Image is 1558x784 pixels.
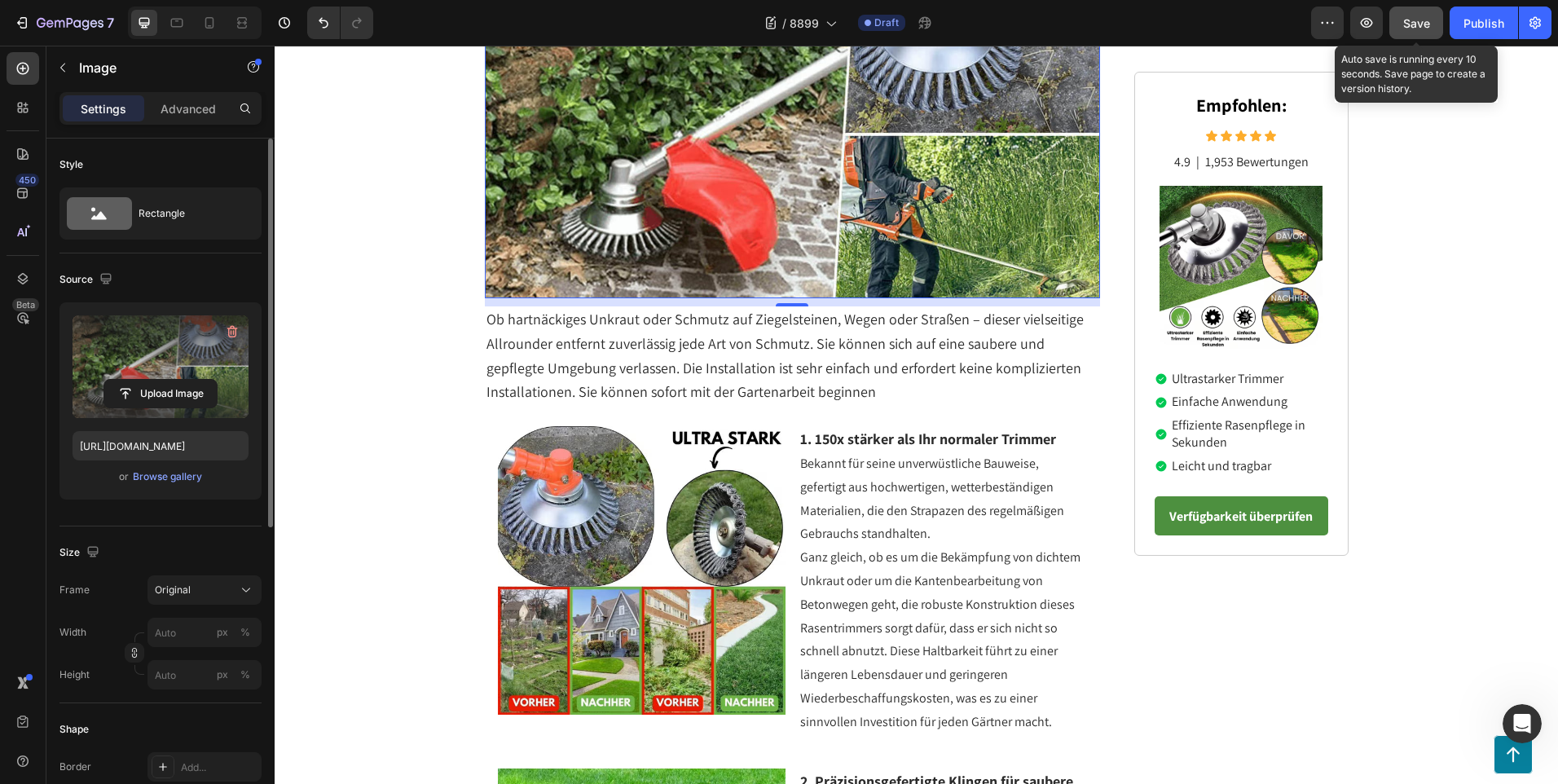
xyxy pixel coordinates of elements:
img: Profile image for Tina [191,26,223,59]
p: 您好 👋 [33,116,293,143]
button: % [213,623,232,642]
div: Browse gallery [133,469,202,484]
p: 7 [107,13,114,33]
p: Settings [81,100,126,117]
div: Border [59,760,91,774]
strong: Empfohlen: [922,48,1012,71]
img: logo [33,35,127,53]
p: 我们能提供什么帮助？ [33,143,293,171]
button: % [213,665,232,685]
button: Original [147,575,262,605]
div: Watch Youtube tutorials [33,323,273,340]
span: Bekannt für seine unverwüstliche Bauweise, gefertigt aus hochwertigen, wetterbeständigen Material... [526,409,790,496]
p: | [922,108,925,126]
div: Rich Text Editor. Editing area: main [210,261,826,361]
h2: Rich Text Editor. Editing area: main [880,46,1054,74]
div: Source [59,269,116,291]
strong: 1. 150x stärker als Ihr normaler Trimmer [526,384,781,403]
button: Publish [1450,7,1518,39]
div: 450 [15,174,39,187]
input: px% [147,618,262,647]
button: 7 [7,7,121,39]
div: Add... [181,760,257,775]
button: 消息 [163,509,326,574]
span: Original [155,583,191,597]
div: px [217,667,228,682]
div: Sende uns eine Nachricht [33,205,272,222]
img: Profile image for Brian [160,26,192,59]
p: Ultrastarker Trimmer [897,325,1051,342]
span: Ganz gleich, ob es um die Bekämpfung von dichtem Unkraut oder um die Kantenbearbeitung von Betonw... [526,503,806,685]
iframe: Intercom live chat [1503,704,1542,743]
div: Join community [33,353,273,370]
label: Width [59,625,86,640]
span: 消息 [233,549,256,561]
h2: 💡 Share your ideas [33,406,293,423]
a: ❓Visit Help center [24,286,302,316]
span: Draft [874,15,899,30]
div: Suggest features or report bugs here. [33,429,293,447]
div: Rich Text Editor. Editing area: main [524,381,812,689]
div: Style [59,157,83,172]
a: Verfügbarkeit überprüfen [880,451,1054,491]
button: px [235,623,255,642]
button: Send Feedback [33,453,293,486]
div: px [217,625,228,640]
a: Watch Youtube tutorials [24,316,302,346]
label: Height [59,667,90,682]
div: Rich Text Editor. Editing area: main [895,410,1054,432]
div: Publish [1463,15,1504,32]
div: ❓Visit Help center [33,293,273,310]
input: https://example.com/image.jpg [73,431,249,460]
label: Frame [59,583,90,597]
button: px [235,665,255,685]
span: 8899 [790,15,819,32]
img: gempages_509582567423345837-7834761a-914e-4696-a62b-625417cc38fc.avif [885,140,1048,303]
div: Beta [12,298,39,311]
p: Advanced [161,100,216,117]
p: ⁠⁠⁠⁠⁠⁠⁠ [882,48,1052,73]
div: % [240,667,250,682]
img: gempages_509582567423345837-d504ec3b-8bdc-41b7-b561-467dbd78d468.avif [223,381,512,669]
div: Rich Text Editor. Editing area: main [895,346,1054,368]
span: / [782,15,786,32]
div: Rich Text Editor. Editing area: main [895,323,1054,345]
span: Ob hartnäckiges Unkraut oder Schmutz auf Ziegelsteinen, Wegen oder Straßen – dieser vielseitige A... [212,264,809,355]
div: Sende uns eine NachrichtWir antworten in der Regel in weniger als 30 Minuten [16,192,310,271]
a: Join community [24,346,302,377]
div: Rich Text Editor. Editing area: main [895,369,1054,408]
div: Wir antworten in der Regel in weniger als 30 Minuten [33,222,272,257]
img: Profile image for Jay [222,26,254,59]
div: 关闭 [280,26,310,55]
div: % [240,625,250,640]
button: Upload Image [103,379,218,408]
span: 主页 [70,549,93,561]
p: Image [79,58,218,77]
div: Undo/Redo [307,7,373,39]
strong: Verfügbarkeit überprüfen [895,463,1038,480]
p: Effiziente Rasenpflege in Sekunden [897,372,1051,406]
p: 1,953 Bewertungen [931,108,1034,126]
span: Save [1403,16,1430,30]
button: Save [1389,7,1443,39]
p: 4.9 [900,108,916,126]
iframe: Design area [275,46,1558,784]
div: Rectangle [139,195,238,232]
p: Leicht und tragbar [897,412,1051,429]
span: or [119,467,129,487]
div: Shape [59,722,89,737]
p: Einfache Anwendung [897,349,1051,366]
div: Size [59,542,103,564]
button: Browse gallery [132,469,203,485]
input: px% [147,660,262,689]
